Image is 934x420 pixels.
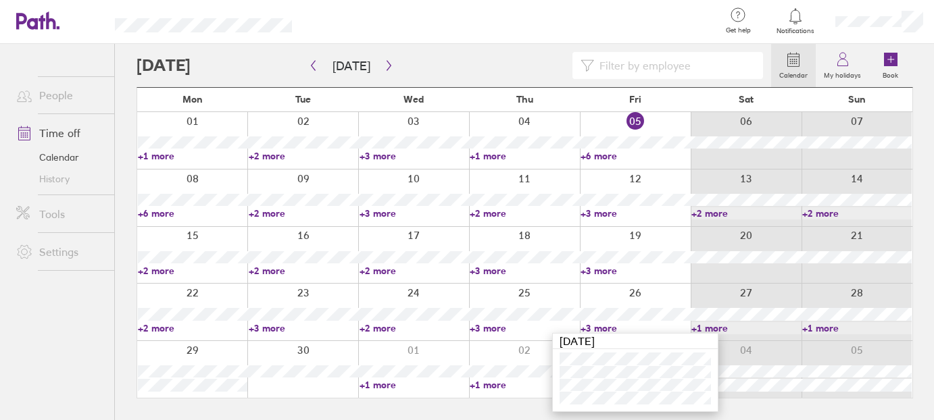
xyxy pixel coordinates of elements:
a: Settings [5,238,114,265]
a: People [5,82,114,109]
a: +1 more [802,322,912,334]
a: +1 more [470,379,579,391]
a: Time off [5,120,114,147]
a: +2 more [249,265,358,277]
a: +3 more [249,322,358,334]
label: Book [875,68,907,80]
label: Calendar [771,68,816,80]
a: +2 more [138,322,247,334]
a: History [5,168,114,190]
a: +1 more [691,322,801,334]
a: +3 more [581,207,690,219]
a: Calendar [771,44,816,87]
span: Notifications [774,27,818,35]
span: Get help [716,26,760,34]
button: [DATE] [322,55,381,77]
a: +6 more [581,150,690,162]
a: +2 more [138,265,247,277]
a: +3 more [470,265,579,277]
a: +1 more [360,379,469,391]
a: Book [869,44,912,87]
a: +2 more [360,265,469,277]
span: Wed [403,94,424,105]
a: Tools [5,201,114,228]
span: Sun [848,94,866,105]
a: +2 more [691,207,801,219]
a: +1 more [138,150,247,162]
label: My holidays [816,68,869,80]
input: Filter by employee [594,53,755,78]
span: Mon [182,94,203,105]
div: [DATE] [553,334,718,349]
span: Fri [629,94,641,105]
span: Thu [516,94,533,105]
span: Sat [739,94,754,105]
a: +2 more [249,150,358,162]
a: My holidays [816,44,869,87]
a: Notifications [774,7,818,35]
a: +3 more [360,150,469,162]
a: +2 more [802,207,912,219]
a: +3 more [470,322,579,334]
a: +3 more [581,265,690,277]
span: Tue [295,94,311,105]
a: +1 more [470,150,579,162]
a: +6 more [138,207,247,219]
a: Calendar [5,147,114,168]
a: +3 more [360,207,469,219]
a: +2 more [360,322,469,334]
a: +2 more [470,207,579,219]
a: +3 more [581,322,690,334]
a: +2 more [249,207,358,219]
